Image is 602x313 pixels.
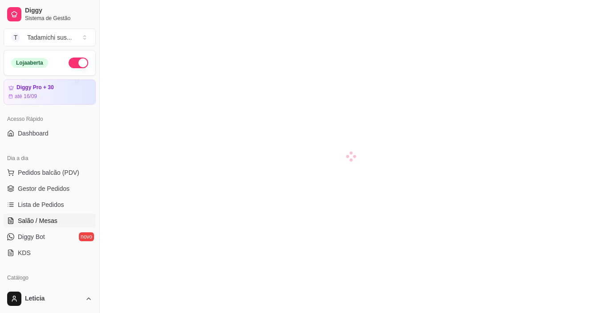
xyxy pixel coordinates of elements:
[4,79,96,105] a: Diggy Pro + 30até 16/09
[4,288,96,309] button: Leticia
[16,84,54,91] article: Diggy Pro + 30
[18,184,70,193] span: Gestor de Pedidos
[25,295,82,303] span: Leticia
[4,246,96,260] a: KDS
[18,216,57,225] span: Salão / Mesas
[4,198,96,212] a: Lista de Pedidos
[27,33,72,42] div: Tadamichi sus ...
[11,58,48,68] div: Loja aberta
[4,112,96,126] div: Acesso Rápido
[4,126,96,140] a: Dashboard
[15,93,37,100] article: até 16/09
[25,7,92,15] span: Diggy
[69,58,88,68] button: Alterar Status
[4,4,96,25] a: DiggySistema de Gestão
[18,168,79,177] span: Pedidos balcão (PDV)
[11,33,20,42] span: T
[18,200,64,209] span: Lista de Pedidos
[18,248,31,257] span: KDS
[4,230,96,244] a: Diggy Botnovo
[4,165,96,180] button: Pedidos balcão (PDV)
[18,129,49,138] span: Dashboard
[25,15,92,22] span: Sistema de Gestão
[4,29,96,46] button: Select a team
[4,181,96,196] a: Gestor de Pedidos
[4,271,96,285] div: Catálogo
[4,214,96,228] a: Salão / Mesas
[18,232,45,241] span: Diggy Bot
[4,151,96,165] div: Dia a dia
